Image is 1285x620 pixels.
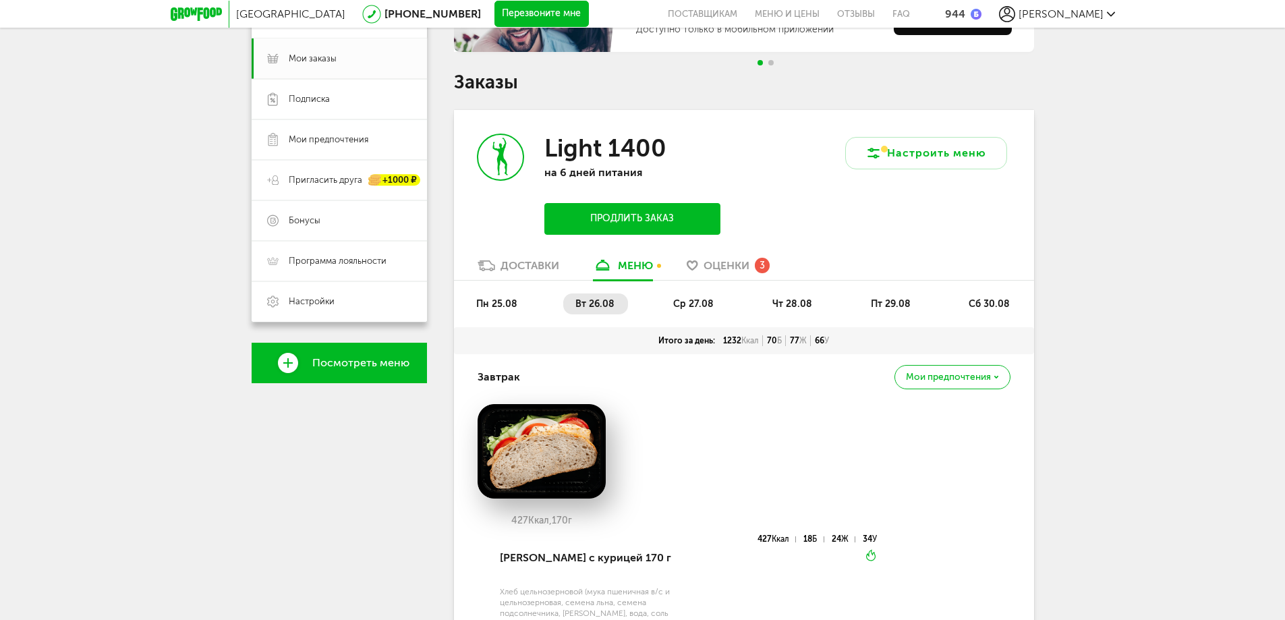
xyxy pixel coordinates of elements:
[704,259,749,272] span: Оценки
[544,134,666,163] h3: Light 1400
[289,134,368,146] span: Мои предпочтения
[803,536,824,542] div: 18
[758,536,796,542] div: 427
[811,335,833,346] div: 66
[289,215,320,227] span: Бонусы
[871,298,911,310] span: пт 29.08
[289,255,387,267] span: Программа лояльности
[544,166,720,179] p: на 6 дней питания
[236,7,345,20] span: [GEOGRAPHIC_DATA]
[501,259,559,272] div: Доставки
[758,60,763,65] span: Go to slide 1
[719,335,763,346] div: 1232
[872,534,877,544] span: У
[252,79,427,119] a: Подписка
[312,357,409,369] span: Посмотреть меню
[478,404,606,499] img: big_4ElMtXLQ7AAiknNt.png
[618,259,653,272] div: меню
[252,160,427,200] a: Пригласить друга +1000 ₽
[544,203,720,235] button: Продлить заказ
[252,343,427,383] a: Посмотреть меню
[673,298,714,310] span: ср 27.08
[454,74,1034,91] h1: Заказы
[772,534,789,544] span: Ккал
[971,9,981,20] img: bonus_b.cdccf46.png
[471,258,566,280] a: Доставки
[812,534,817,544] span: Б
[528,515,552,526] span: Ккал,
[832,536,855,542] div: 24
[824,336,829,345] span: У
[586,258,660,280] a: меню
[500,535,687,581] div: [PERSON_NAME] с курицей 170 г
[478,364,520,390] h4: Завтрак
[1019,7,1104,20] span: [PERSON_NAME]
[252,38,427,79] a: Мои заказы
[654,335,719,346] div: Итого за день:
[755,258,770,273] div: 3
[575,298,615,310] span: вт 26.08
[777,336,782,345] span: Б
[384,7,481,20] a: [PHONE_NUMBER]
[478,515,606,526] div: 427 170
[841,534,849,544] span: Ж
[969,298,1010,310] span: сб 30.08
[494,1,589,28] button: Перезвоните мне
[289,53,337,65] span: Мои заказы
[252,200,427,241] a: Бонусы
[289,295,335,308] span: Настройки
[772,298,812,310] span: чт 28.08
[680,258,776,280] a: Оценки 3
[763,335,786,346] div: 70
[252,119,427,160] a: Мои предпочтения
[636,23,883,36] div: Доступно только в мобильном приложении
[741,336,759,345] span: Ккал
[252,281,427,322] a: Настройки
[369,175,420,186] div: +1000 ₽
[252,241,427,281] a: Программа лояльности
[799,336,807,345] span: Ж
[768,60,774,65] span: Go to slide 2
[786,335,811,346] div: 77
[863,536,877,542] div: 34
[476,298,517,310] span: пн 25.08
[289,93,330,105] span: Подписка
[568,515,572,526] span: г
[289,174,362,186] span: Пригласить друга
[906,372,991,382] span: Мои предпочтения
[945,7,965,20] div: 944
[845,137,1007,169] button: Настроить меню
